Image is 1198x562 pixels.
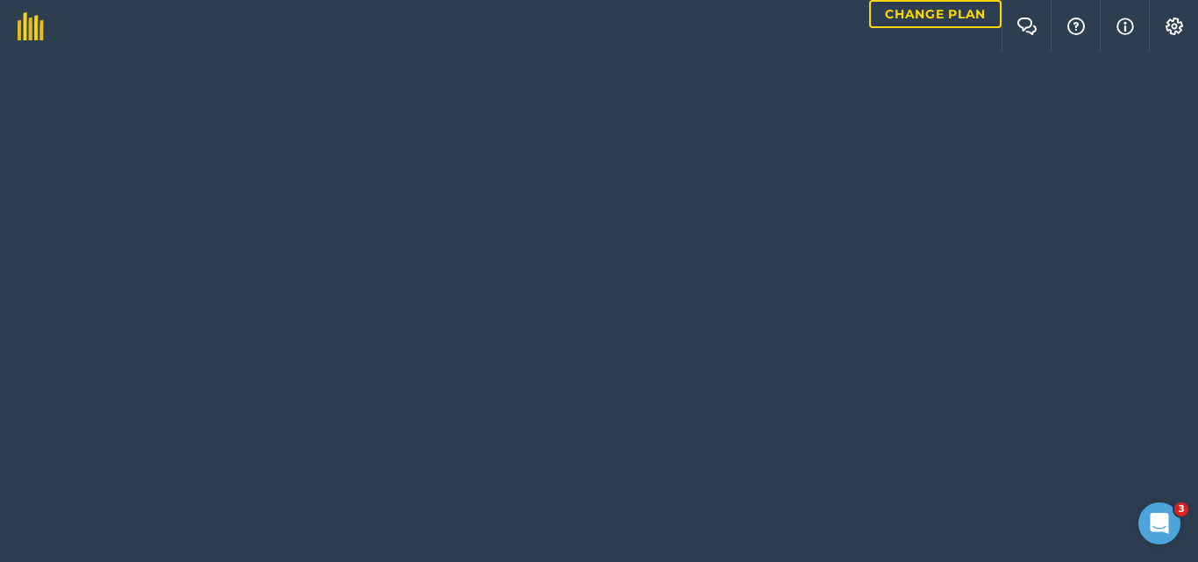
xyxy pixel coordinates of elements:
button: Lyndhurst Farming [284,7,414,46]
iframe: Intercom live chat [1138,502,1180,544]
span: 2025 [446,7,474,26]
span: 3 [1174,502,1188,516]
img: A cog icon [1164,18,1185,35]
span: Current plan : PLUS [735,6,852,22]
button: 2025 [446,7,481,46]
span: Lyndhurst Farming [284,7,407,26]
img: fieldmargin Logo [18,12,44,40]
img: Two speech bubbles overlapping with the left bubble in the forefront [1016,18,1038,35]
img: svg+xml;base64,PHN2ZyB4bWxucz0iaHR0cDovL3d3dy53My5vcmcvMjAwMC9zdmciIHdpZHRoPSIxNyIgaGVpZ2h0PSIxNy... [1116,18,1134,35]
img: A question mark icon [1066,18,1087,35]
